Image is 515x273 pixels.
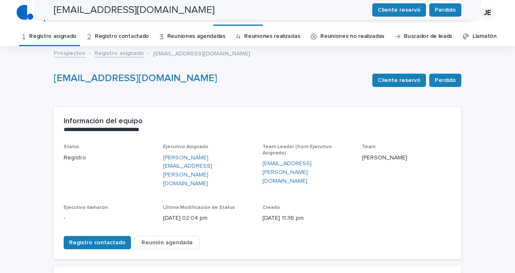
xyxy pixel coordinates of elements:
span: Perdido [435,76,456,84]
p: [DATE] 11:36 pm [262,214,352,223]
a: Reuniones no realizadas [320,27,384,46]
span: Cliente reservó [378,76,421,84]
span: Ejecutivo llamatón [64,205,108,210]
p: Registro [64,154,153,162]
a: Llamatón [473,27,497,46]
img: 4arMvv9wSvmHTHbXwTim [17,5,94,22]
a: Reuniones realizadas [244,27,300,46]
p: - [64,214,153,223]
h2: Información del equipo [64,117,143,126]
span: Reunión agendada [141,238,193,247]
a: Registro asignado [29,27,77,46]
a: Buscador de leads [404,27,452,46]
div: JE [481,7,494,20]
a: [EMAIL_ADDRESS][PERSON_NAME][DOMAIN_NAME] [262,159,352,185]
a: [PERSON_NAME][EMAIL_ADDRESS][PERSON_NAME][DOMAIN_NAME] [163,154,253,188]
span: Team [362,144,376,149]
span: Última Modificación de Status [163,205,235,210]
a: Registro asignado [94,48,144,57]
span: Team Leader (from Ejecutivo Asignado) [262,144,332,155]
span: Status [64,144,79,149]
button: Registro contactado [64,236,131,249]
button: Perdido [429,74,461,87]
button: Reunión agendada [134,236,200,249]
button: Cliente reservó [372,74,426,87]
span: Creado [262,205,280,210]
p: [PERSON_NAME] [362,154,451,162]
p: [EMAIL_ADDRESS][DOMAIN_NAME] [153,48,250,57]
a: Prospectos [54,48,85,57]
a: Registro contactado [95,27,149,46]
a: [EMAIL_ADDRESS][DOMAIN_NAME] [54,73,217,83]
span: Ejecutivo Asignado [163,144,208,149]
span: Registro contactado [69,238,126,247]
a: Reuniones agendadas [167,27,225,46]
p: [DATE] 02:04 pm [163,214,253,223]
